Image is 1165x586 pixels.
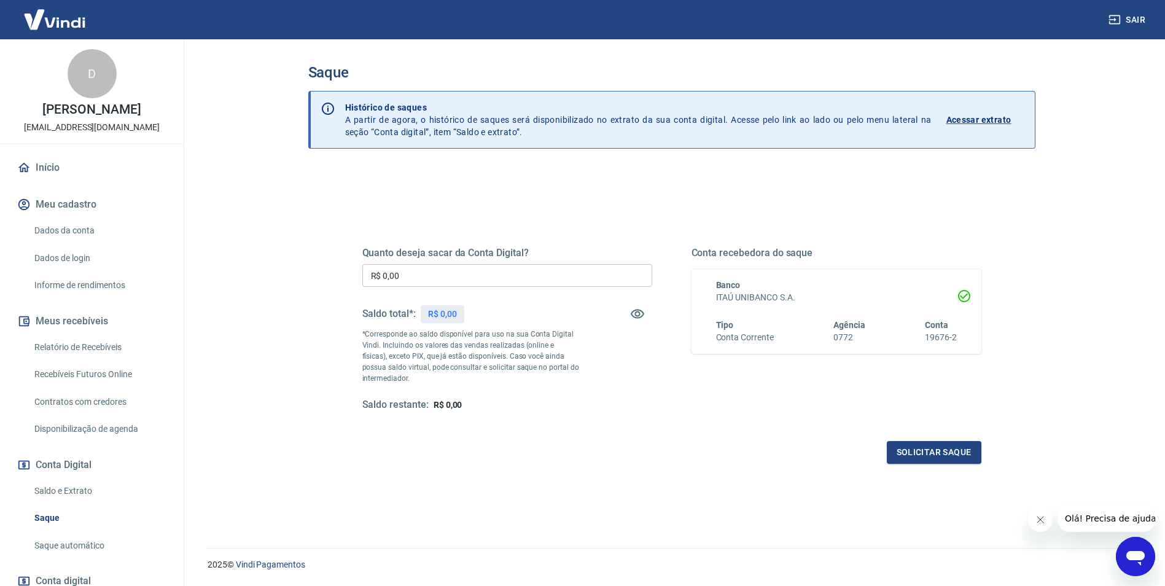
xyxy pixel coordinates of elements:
a: Contratos com credores [29,389,169,415]
iframe: Mensagem da empresa [1058,505,1155,532]
h6: 19676-2 [925,331,957,344]
iframe: Botão para abrir a janela de mensagens [1116,537,1155,576]
a: Disponibilização de agenda [29,416,169,442]
h5: Quanto deseja sacar da Conta Digital? [362,247,652,259]
a: Recebíveis Futuros Online [29,362,169,387]
iframe: Fechar mensagem [1028,507,1053,532]
p: 2025 © [208,558,1136,571]
a: Acessar extrato [946,101,1025,138]
p: A partir de agora, o histórico de saques será disponibilizado no extrato da sua conta digital. Ac... [345,101,932,138]
button: Meu cadastro [15,191,169,218]
p: [PERSON_NAME] [42,103,141,116]
button: Conta Digital [15,451,169,479]
a: Informe de rendimentos [29,273,169,298]
span: Conta [925,320,948,330]
img: Vindi [15,1,95,38]
p: R$ 0,00 [428,308,457,321]
p: [EMAIL_ADDRESS][DOMAIN_NAME] [24,121,160,134]
a: Início [15,154,169,181]
p: *Corresponde ao saldo disponível para uso na sua Conta Digital Vindi. Incluindo os valores das ve... [362,329,580,384]
span: Agência [833,320,865,330]
p: Histórico de saques [345,101,932,114]
span: R$ 0,00 [434,400,462,410]
a: Saque [29,506,169,531]
button: Meus recebíveis [15,308,169,335]
span: Tipo [716,320,734,330]
p: Acessar extrato [946,114,1011,126]
span: Olá! Precisa de ajuda? [7,9,103,18]
h6: Conta Corrente [716,331,774,344]
span: Banco [716,280,741,290]
div: D [68,49,117,98]
button: Sair [1106,9,1150,31]
a: Relatório de Recebíveis [29,335,169,360]
h6: ITAÚ UNIBANCO S.A. [716,291,957,304]
h5: Conta recebedora do saque [692,247,981,259]
h5: Saldo restante: [362,399,429,412]
a: Saldo e Extrato [29,479,169,504]
a: Dados de login [29,246,169,271]
button: Solicitar saque [887,441,981,464]
a: Dados da conta [29,218,169,243]
h3: Saque [308,64,1035,81]
a: Vindi Pagamentos [236,560,305,569]
h6: 0772 [833,331,865,344]
a: Saque automático [29,533,169,558]
h5: Saldo total*: [362,308,416,320]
